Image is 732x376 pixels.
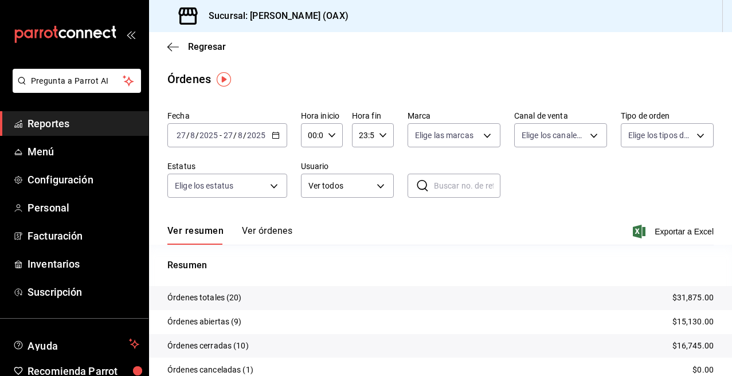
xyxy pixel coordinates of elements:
span: / [186,131,190,140]
span: Pregunta a Parrot AI [31,75,123,87]
p: $15,130.00 [672,316,714,328]
button: Regresar [167,41,226,52]
label: Hora inicio [301,112,343,120]
input: ---- [246,131,266,140]
span: / [243,131,246,140]
label: Canal de venta [514,112,607,120]
span: Inventarios [28,256,139,272]
button: Ver resumen [167,225,224,245]
span: Configuración [28,172,139,187]
button: Pregunta a Parrot AI [13,69,141,93]
h3: Sucursal: [PERSON_NAME] (OAX) [199,9,349,23]
input: Buscar no. de referencia [434,174,500,197]
span: Ayuda [28,337,124,351]
div: navigation tabs [167,225,292,245]
label: Usuario [301,162,394,170]
label: Fecha [167,112,287,120]
p: Resumen [167,258,714,272]
span: Elige los canales de venta [522,130,586,141]
span: Personal [28,200,139,216]
span: Regresar [188,41,226,52]
p: $31,875.00 [672,292,714,304]
a: Pregunta a Parrot AI [8,83,141,95]
button: Exportar a Excel [635,225,714,238]
p: Órdenes cerradas (10) [167,340,249,352]
span: Ver todos [308,180,373,192]
p: $16,745.00 [672,340,714,352]
span: Reportes [28,116,139,131]
input: -- [223,131,233,140]
label: Estatus [167,162,287,170]
div: Órdenes [167,70,211,88]
input: ---- [199,131,218,140]
span: Suscripción [28,284,139,300]
span: Elige los estatus [175,180,233,191]
span: - [220,131,222,140]
input: -- [176,131,186,140]
label: Tipo de orden [621,112,714,120]
label: Marca [408,112,500,120]
img: Tooltip marker [217,72,231,87]
button: open_drawer_menu [126,30,135,39]
span: Elige los tipos de orden [628,130,692,141]
input: -- [190,131,195,140]
p: Órdenes abiertas (9) [167,316,242,328]
p: $0.00 [692,364,714,376]
span: Facturación [28,228,139,244]
label: Hora fin [352,112,394,120]
span: Elige las marcas [415,130,473,141]
button: Ver órdenes [242,225,292,245]
p: Órdenes canceladas (1) [167,364,253,376]
span: Menú [28,144,139,159]
span: / [195,131,199,140]
span: / [233,131,237,140]
p: Órdenes totales (20) [167,292,242,304]
input: -- [237,131,243,140]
